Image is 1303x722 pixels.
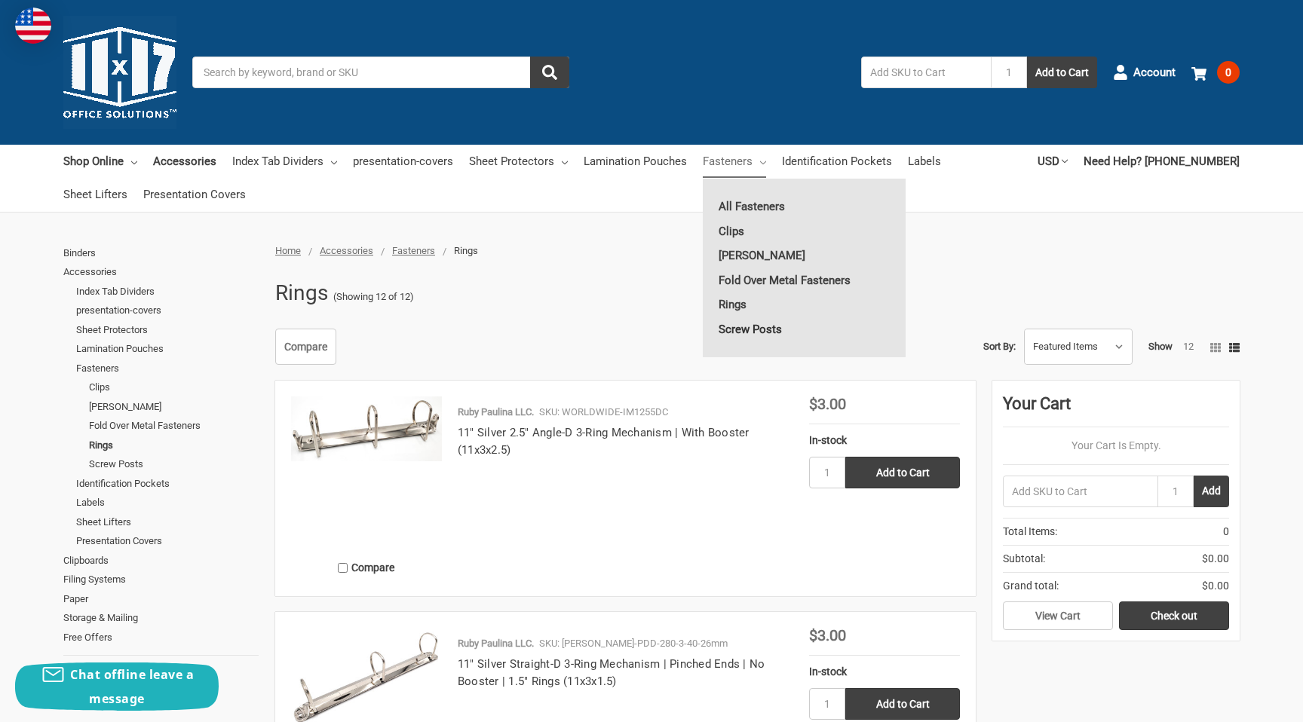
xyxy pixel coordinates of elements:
span: Grand total: [1003,578,1059,594]
a: Lamination Pouches [584,145,687,178]
a: Index Tab Dividers [76,282,259,301]
span: Total Items: [1003,524,1057,540]
div: In-stock [809,433,960,448]
a: Rings [703,292,906,317]
a: presentation-covers [353,145,453,178]
span: (Showing 12 of 12) [333,289,414,304]
a: 0 [1191,53,1240,92]
a: 11" Silver 2.5" Angle-D 3-Ring Mechanism | With Booster (11x3x2.5) [291,396,442,547]
input: Search by keyword, brand or SKU [192,57,569,88]
input: Compare [338,563,348,573]
span: Chat offline leave a message [70,666,194,707]
a: Fasteners [703,145,766,178]
a: Paper [63,589,259,609]
a: Clips [89,378,259,397]
a: Need Help? [PHONE_NUMBER] [1084,145,1240,178]
p: SKU: [PERSON_NAME]-PDD-280-3-40-26mm [539,636,728,651]
p: Ruby Paulina LLC. [458,636,534,651]
span: Account [1133,64,1176,81]
input: Add to Cart [845,688,960,720]
span: $3.00 [809,626,846,644]
span: $0.00 [1202,578,1229,594]
a: Sheet Lifters [63,178,127,211]
span: Subtotal: [1003,551,1045,567]
a: Home [275,245,301,256]
input: Add SKU to Cart [861,57,991,88]
a: Storage & Mailing [63,608,259,628]
span: $0.00 [1202,551,1229,567]
a: Clips [703,219,906,243]
a: Account [1113,53,1176,92]
a: Fasteners [392,245,435,256]
a: 11" Silver 2.5" Angle-D 3-Ring Mechanism | With Booster (11x3x2.5) [458,426,750,457]
a: Free Offers [63,628,259,647]
p: Your Cart Is Empty. [1003,438,1229,454]
span: 0 [1217,61,1240,84]
button: Add to Cart [1027,57,1097,88]
a: Accessories [320,245,373,256]
a: Fold Over Metal Fasteners [703,268,906,292]
a: Accessories [153,145,216,178]
a: Index Tab Dividers [232,145,337,178]
a: Lamination Pouches [76,339,259,359]
a: 12 [1183,341,1194,352]
span: Rings [454,245,478,256]
input: Add to Cart [845,457,960,488]
a: presentation-covers [76,301,259,320]
a: Binders [63,243,259,263]
a: Check out [1119,601,1229,630]
a: Labels [908,145,941,178]
a: Sheet Protectors [76,320,259,340]
a: Shop Online [63,145,137,178]
button: Chat offline leave a message [15,662,219,711]
div: In-stock [809,664,960,680]
a: Sheet Protectors [469,145,568,178]
a: USD [1038,145,1068,178]
a: [PERSON_NAME] [89,397,259,417]
a: Identification Pockets [782,145,892,178]
a: Presentation Covers [143,178,246,211]
label: Sort By: [983,335,1016,358]
a: View Cart [1003,601,1113,630]
a: Compare [275,329,336,365]
a: Screw Posts [703,317,906,341]
a: Labels [76,493,259,512]
a: Screw Posts [89,454,259,474]
p: SKU: WORLDWIDE-IM1255DC [539,405,668,420]
a: All Fasteners [703,194,906,219]
a: Rings [89,436,259,455]
a: Identification Pockets [76,474,259,494]
img: 11x17.com [63,16,176,129]
input: Add SKU to Cart [1003,476,1157,507]
img: duty and tax information for United States [15,8,51,44]
label: Compare [291,555,442,580]
img: 11" Silver 2.5" Angle-D 3-Ring Mechanism | With Booster (11x3x2.5) [291,396,442,461]
p: Ruby Paulina LLC. [458,405,534,420]
button: Add [1194,476,1229,507]
h1: Rings [275,274,328,313]
div: Your Cart [1003,391,1229,427]
a: Clipboards [63,551,259,571]
a: Filing Systems [63,570,259,589]
a: Sheet Lifters [76,512,259,532]
a: Accessories [63,262,259,282]
a: [PERSON_NAME] [703,243,906,268]
span: 0 [1223,524,1229,540]
a: Presentation Covers [76,531,259,551]
a: Fold Over Metal Fasteners [89,416,259,436]
a: Fasteners [76,359,259,378]
span: Show [1148,341,1173,352]
a: 11" Silver Straight-D 3-Ring Mechanism | Pinched Ends | No Booster | 1.5" Rings (11x3x1.5) [458,657,765,688]
span: $3.00 [809,395,846,413]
